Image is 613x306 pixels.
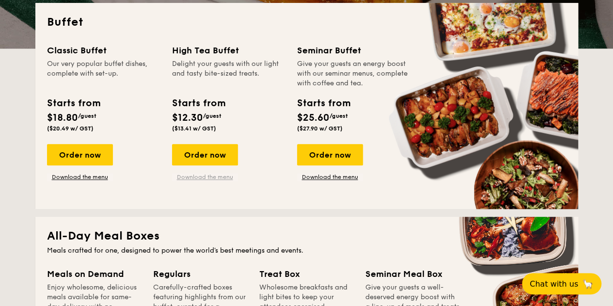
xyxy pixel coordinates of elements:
div: Delight your guests with our light and tasty bite-sized treats. [172,59,285,88]
div: Order now [297,144,363,165]
div: Classic Buffet [47,44,160,57]
div: Order now [172,144,238,165]
div: Give your guests an energy boost with our seminar menus, complete with coffee and tea. [297,59,410,88]
div: Meals crafted for one, designed to power the world's best meetings and events. [47,246,566,256]
div: Starts from [172,96,225,111]
div: Seminar Meal Box [365,267,460,281]
span: $18.80 [47,112,78,124]
div: Starts from [297,96,350,111]
div: High Tea Buffet [172,44,285,57]
div: Seminar Buffet [297,44,410,57]
span: ($13.41 w/ GST) [172,125,216,132]
div: Starts from [47,96,100,111]
a: Download the menu [172,173,238,181]
span: ($27.90 w/ GST) [297,125,343,132]
a: Download the menu [47,173,113,181]
span: /guest [203,113,221,119]
span: 🦙 [582,278,594,290]
span: Chat with us [530,279,578,289]
a: Download the menu [297,173,363,181]
span: $12.30 [172,112,203,124]
span: /guest [330,113,348,119]
div: Our very popular buffet dishes, complete with set-up. [47,59,160,88]
h2: Buffet [47,15,566,30]
button: Chat with us🦙 [522,273,601,294]
div: Order now [47,144,113,165]
h2: All-Day Meal Boxes [47,228,566,244]
span: $25.60 [297,112,330,124]
span: ($20.49 w/ GST) [47,125,94,132]
div: Regulars [153,267,248,281]
span: /guest [78,113,96,119]
div: Meals on Demand [47,267,141,281]
div: Treat Box [259,267,354,281]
